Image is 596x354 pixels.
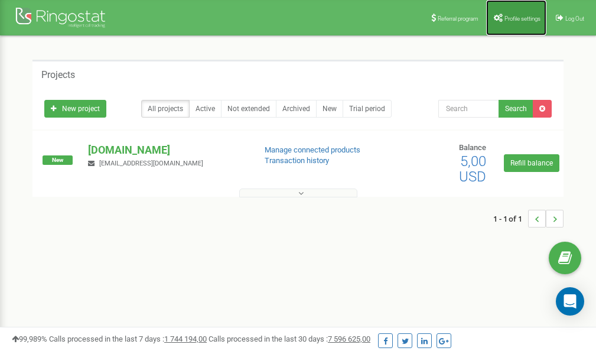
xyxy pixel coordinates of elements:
[276,100,317,118] a: Archived
[265,156,329,165] a: Transaction history
[88,142,245,158] p: [DOMAIN_NAME]
[504,15,540,22] span: Profile settings
[556,287,584,316] div: Open Intercom Messenger
[459,143,486,152] span: Balance
[265,145,360,154] a: Manage connected products
[43,155,73,165] span: New
[141,100,190,118] a: All projects
[44,100,106,118] a: New project
[221,100,276,118] a: Not extended
[328,334,370,343] u: 7 596 625,00
[12,334,47,343] span: 99,989%
[493,210,528,228] span: 1 - 1 of 1
[565,15,584,22] span: Log Out
[499,100,533,118] button: Search
[41,70,75,80] h5: Projects
[459,153,486,185] span: 5,00 USD
[438,15,478,22] span: Referral program
[99,160,203,167] span: [EMAIL_ADDRESS][DOMAIN_NAME]
[438,100,499,118] input: Search
[164,334,207,343] u: 1 744 194,00
[189,100,222,118] a: Active
[343,100,392,118] a: Trial period
[504,154,559,172] a: Refill balance
[209,334,370,343] span: Calls processed in the last 30 days :
[316,100,343,118] a: New
[49,334,207,343] span: Calls processed in the last 7 days :
[493,198,564,239] nav: ...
